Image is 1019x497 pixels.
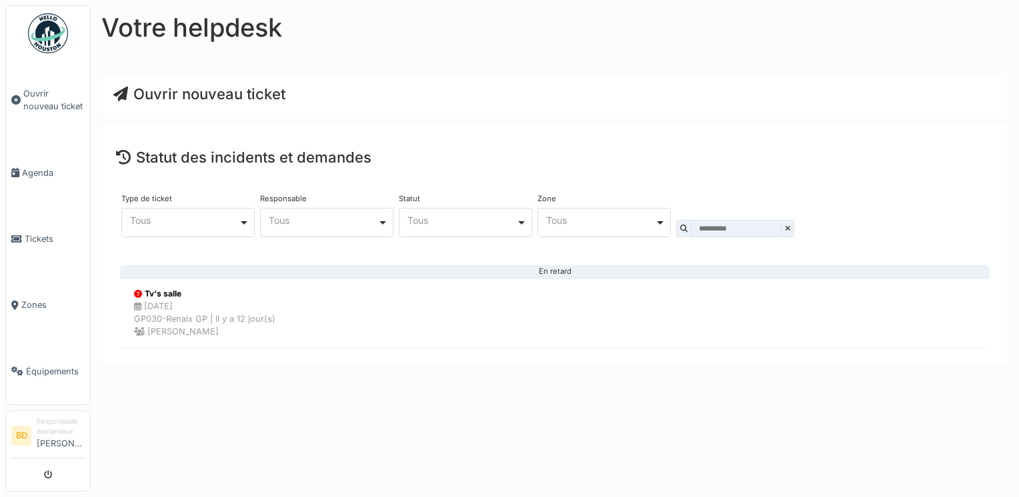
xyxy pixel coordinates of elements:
div: Tv's salle [134,288,275,300]
a: Agenda [6,140,90,206]
span: Agenda [22,167,85,179]
div: Tous [269,217,377,224]
a: Tv's salle [DATE]GP030-Renaix GP | Il y a 12 jour(s) [PERSON_NAME] [120,278,990,348]
div: [DATE] GP030-Renaix GP | Il y a 12 jour(s) [PERSON_NAME] [134,300,275,338]
h4: Statut des incidents et demandes [116,149,994,166]
div: Tous [130,217,239,224]
label: Responsable [260,195,307,203]
a: BD Responsable demandeur[PERSON_NAME] [11,416,85,458]
a: Ouvrir nouveau ticket [6,61,90,140]
label: Zone [538,195,556,203]
label: Statut [399,195,420,203]
div: Responsable demandeur [37,416,85,437]
div: Tous [407,217,516,224]
label: Type de ticket [121,195,172,203]
span: Équipements [26,365,85,378]
div: En retard [131,271,979,272]
li: [PERSON_NAME] [37,416,85,455]
a: Tickets [6,206,90,272]
li: BD [11,426,31,446]
div: Tous [546,217,655,224]
span: Zones [21,298,85,311]
span: Tickets [25,233,85,245]
a: Ouvrir nouveau ticket [113,85,285,103]
img: Badge_color-CXgf-gQk.svg [28,13,68,53]
span: Ouvrir nouveau ticket [23,87,85,113]
a: Zones [6,272,90,338]
a: Équipements [6,338,90,404]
